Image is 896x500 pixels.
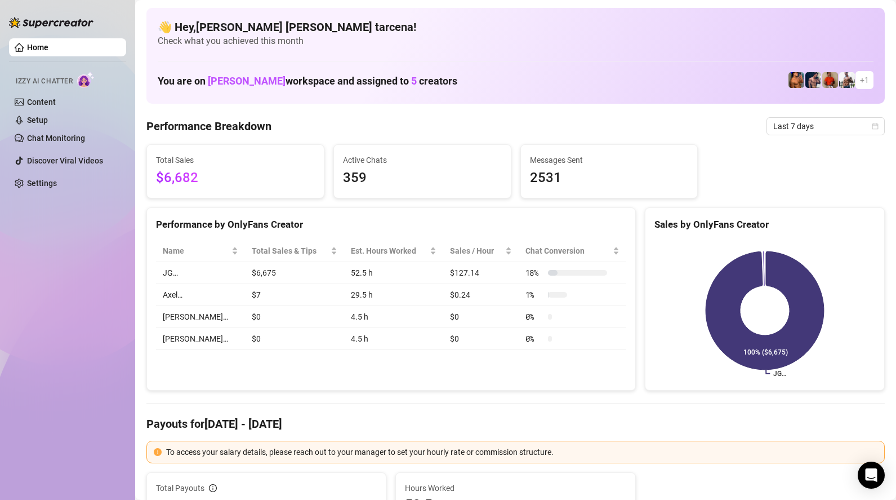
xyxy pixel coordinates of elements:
[411,75,417,87] span: 5
[27,179,57,188] a: Settings
[443,240,518,262] th: Sales / Hour
[245,328,344,350] td: $0
[860,74,869,86] span: + 1
[344,262,443,284] td: 52.5 h
[163,245,229,257] span: Name
[450,245,502,257] span: Sales / Hour
[443,328,518,350] td: $0
[405,482,626,494] span: Hours Worked
[154,448,162,456] span: exclamation-circle
[530,154,689,166] span: Messages Sent
[156,306,245,328] td: [PERSON_NAME]…
[525,333,543,345] span: 0 %
[156,482,204,494] span: Total Payouts
[654,217,875,232] div: Sales by OnlyFans Creator
[525,267,543,279] span: 18 %
[773,118,878,135] span: Last 7 days
[9,17,93,28] img: logo-BBDzfeDw.svg
[519,240,626,262] th: Chat Conversion
[530,167,689,189] span: 2531
[245,306,344,328] td: $0
[839,72,855,88] img: JUSTIN
[166,446,877,458] div: To access your salary details, please reach out to your manager to set your hourly rate or commis...
[156,328,245,350] td: [PERSON_NAME]…
[245,240,344,262] th: Total Sales & Tips
[343,167,502,189] span: 359
[158,75,457,87] h1: You are on workspace and assigned to creators
[344,284,443,306] td: 29.5 h
[525,289,543,301] span: 1 %
[525,311,543,323] span: 0 %
[805,72,821,88] img: Axel
[245,284,344,306] td: $7
[156,240,245,262] th: Name
[156,284,245,306] td: Axel…
[525,245,610,257] span: Chat Conversion
[156,154,315,166] span: Total Sales
[27,43,48,52] a: Home
[443,284,518,306] td: $0.24
[344,328,443,350] td: 4.5 h
[156,217,626,232] div: Performance by OnlyFans Creator
[872,123,879,130] span: calendar
[208,75,286,87] span: [PERSON_NAME]
[344,306,443,328] td: 4.5 h
[27,116,48,125] a: Setup
[858,462,885,489] div: Open Intercom Messenger
[16,76,73,87] span: Izzy AI Chatter
[443,306,518,328] td: $0
[773,370,786,378] text: JG…
[158,35,873,47] span: Check what you achieved this month
[146,416,885,432] h4: Payouts for [DATE] - [DATE]
[822,72,838,88] img: Justin
[209,484,217,492] span: info-circle
[27,156,103,165] a: Discover Viral Videos
[788,72,804,88] img: JG
[343,154,502,166] span: Active Chats
[77,72,95,88] img: AI Chatter
[351,245,427,257] div: Est. Hours Worked
[245,262,344,284] td: $6,675
[146,118,271,134] h4: Performance Breakdown
[156,262,245,284] td: JG…
[158,19,873,35] h4: 👋 Hey, [PERSON_NAME] [PERSON_NAME] tarcena !
[443,262,518,284] td: $127.14
[156,167,315,189] span: $6,682
[252,245,328,257] span: Total Sales & Tips
[27,134,85,143] a: Chat Monitoring
[27,98,56,107] a: Content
